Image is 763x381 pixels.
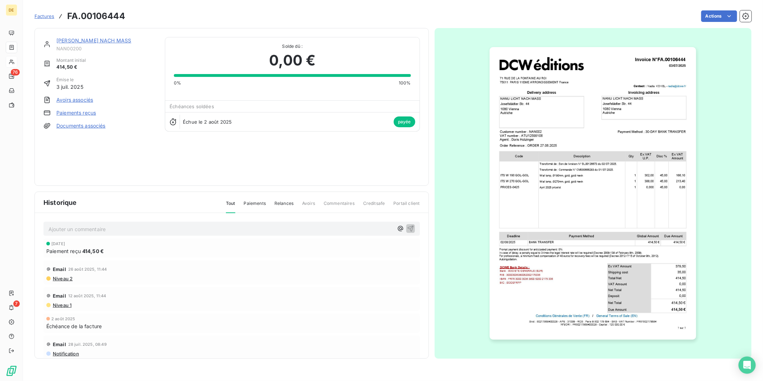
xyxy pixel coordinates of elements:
[13,300,20,307] span: 7
[393,200,420,212] span: Portail client
[46,322,102,330] span: Échéance de la facture
[52,302,71,308] span: Niveau 1
[43,198,77,207] span: Historique
[739,357,756,374] div: Open Intercom Messenger
[302,200,315,212] span: Avoirs
[11,69,20,75] span: 76
[53,293,66,299] span: Email
[56,46,156,51] span: NAN00200
[394,116,415,127] span: payée
[363,200,385,212] span: Creditsafe
[174,80,181,86] span: 0%
[56,109,96,116] a: Paiements reçus
[226,200,235,213] span: Tout
[68,342,107,346] span: 28 juil. 2025, 08:49
[170,104,214,109] span: Échéances soldées
[68,294,106,298] span: 12 août 2025, 11:44
[701,10,737,22] button: Actions
[399,80,411,86] span: 100%
[82,247,104,255] span: 414,50 €
[6,365,17,377] img: Logo LeanPay
[324,200,355,212] span: Commentaires
[53,266,66,272] span: Email
[52,351,79,357] span: Notification
[183,119,232,125] span: Échue le 2 août 2025
[34,13,54,20] a: Factures
[269,50,315,71] span: 0,00 €
[53,341,66,347] span: Email
[56,77,83,83] span: Émise le
[34,13,54,19] span: Factures
[56,64,86,71] span: 414,50 €
[174,43,411,50] span: Solde dû :
[51,242,65,246] span: [DATE]
[56,96,93,104] a: Avoirs associés
[56,83,83,91] span: 3 juil. 2025
[244,200,266,212] span: Paiements
[51,317,75,321] span: 2 août 2025
[67,10,125,23] h3: FA.00106444
[46,247,81,255] span: Paiement reçu
[56,57,86,64] span: Montant initial
[56,122,106,129] a: Documents associés
[274,200,293,212] span: Relances
[56,37,131,43] a: [PERSON_NAME] NACH MASS
[490,47,696,340] img: invoice_thumbnail
[6,4,17,16] div: DE
[68,267,107,271] span: 26 août 2025, 11:44
[52,276,73,281] span: Niveau 2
